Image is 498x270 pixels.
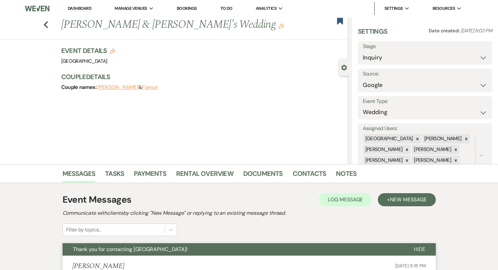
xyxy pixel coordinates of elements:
[378,193,435,206] button: +New Message
[363,134,414,143] div: [GEOGRAPHIC_DATA]
[98,84,158,91] span: &
[61,58,107,64] span: [GEOGRAPHIC_DATA]
[363,145,404,154] div: [PERSON_NAME]
[395,263,426,269] span: [DATE] 8:18 PM
[61,46,116,55] h3: Event Details
[61,17,289,33] h1: [PERSON_NAME] & [PERSON_NAME]'s Wedding
[363,97,487,106] label: Event Type:
[220,6,232,11] a: To Do
[105,168,124,183] a: Tasks
[422,134,463,143] div: [PERSON_NAME]
[61,84,98,91] span: Couple names:
[98,85,138,90] button: [PERSON_NAME]
[63,243,403,256] button: Thank you for contacting [GEOGRAPHIC_DATA]!
[63,209,436,217] h2: Communicate with clients by clicking "New Message" or replying to an existing message thread.
[461,27,492,34] span: [DATE] 8:02 PM
[384,5,403,12] span: Settings
[61,72,342,81] h3: Couple Details
[142,85,158,90] button: Fiance
[177,6,197,11] a: Bookings
[363,156,404,165] div: [PERSON_NAME]
[414,246,425,253] span: Hide
[63,193,132,207] h1: Event Messages
[358,27,388,41] h3: Settings
[363,124,487,133] label: Assigned Users:
[328,196,363,203] span: Log Message
[279,23,284,29] button: Edit
[403,243,436,256] button: Hide
[336,168,357,183] a: Notes
[134,168,166,183] a: Payments
[243,168,283,183] a: Documents
[68,6,91,12] a: Dashboard
[73,246,188,253] span: Thank you for contacting [GEOGRAPHIC_DATA]!
[176,168,233,183] a: Rental Overview
[256,5,277,12] span: Analytics
[412,156,452,165] div: [PERSON_NAME]
[341,64,347,70] button: Close lead details
[25,2,49,15] img: Weven Logo
[319,193,372,206] button: Log Message
[115,5,147,12] span: Manage Venues
[63,168,96,183] a: Messages
[66,226,101,234] div: Filter by topics...
[412,145,452,154] div: [PERSON_NAME]
[293,168,326,183] a: Contacts
[390,196,426,203] span: New Message
[429,27,461,34] span: Date created:
[433,5,455,12] span: Resources
[363,42,487,51] label: Stage:
[363,69,487,79] label: Source:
